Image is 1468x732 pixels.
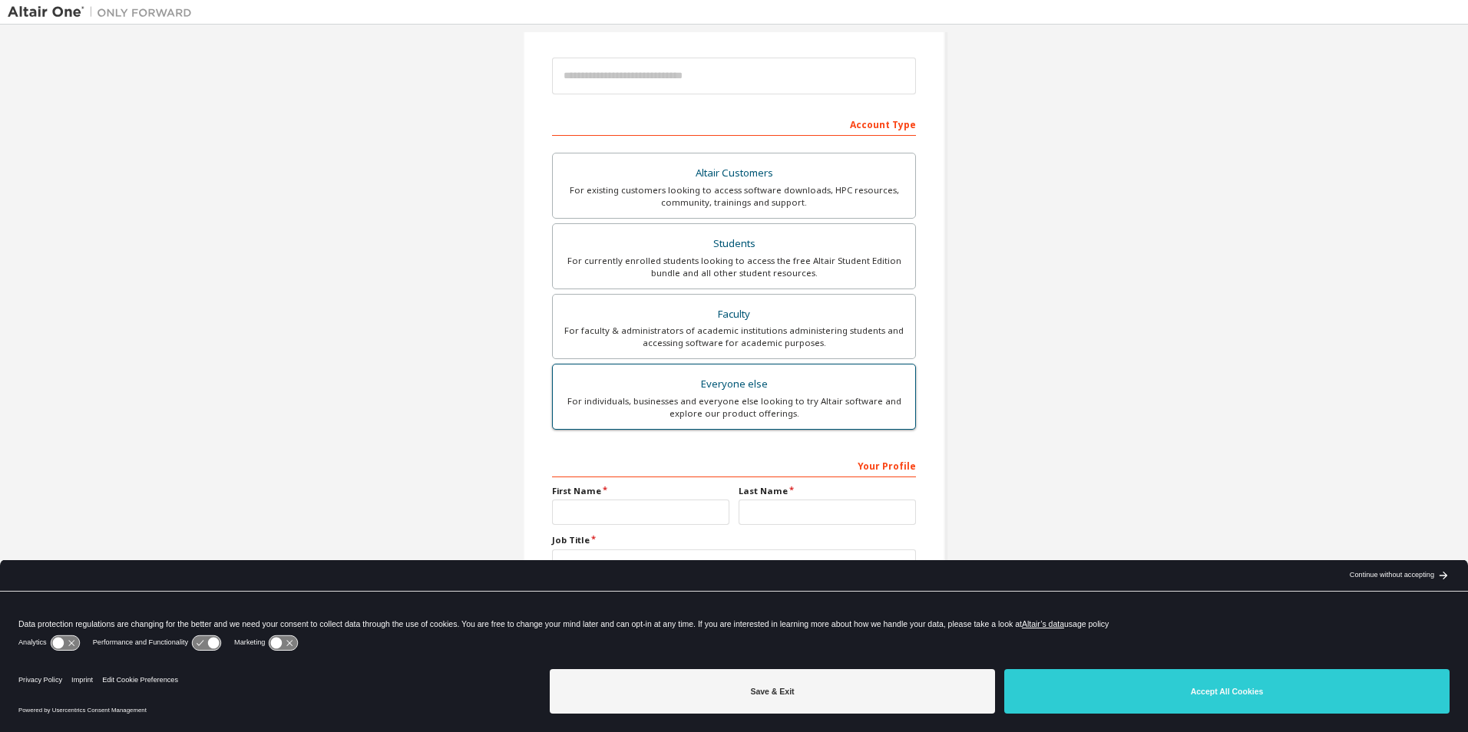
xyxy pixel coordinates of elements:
label: First Name [552,485,729,497]
div: For faculty & administrators of academic institutions administering students and accessing softwa... [562,325,906,349]
div: Students [562,233,906,255]
div: Account Type [552,111,916,136]
label: Job Title [552,534,916,546]
img: Altair One [8,5,200,20]
div: For existing customers looking to access software downloads, HPC resources, community, trainings ... [562,184,906,209]
div: For currently enrolled students looking to access the free Altair Student Edition bundle and all ... [562,255,906,279]
div: For individuals, businesses and everyone else looking to try Altair software and explore our prod... [562,395,906,420]
div: Faculty [562,304,906,325]
div: Everyone else [562,374,906,395]
div: Your Profile [552,453,916,477]
label: Last Name [739,485,916,497]
div: Altair Customers [562,163,906,184]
